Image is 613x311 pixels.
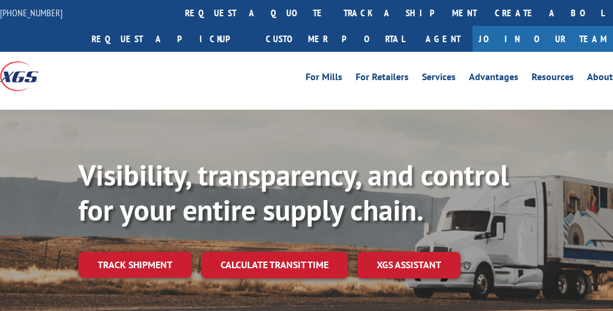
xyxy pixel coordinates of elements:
[413,26,473,52] a: Agent
[587,72,613,86] a: About
[78,156,509,228] b: Visibility, transparency, and control for your entire supply chain.
[357,252,461,278] a: XGS ASSISTANT
[201,252,348,278] a: Calculate transit time
[83,26,257,52] a: Request a pickup
[473,26,613,52] a: Join Our Team
[78,252,192,277] a: Track shipment
[306,72,342,86] a: For Mills
[422,72,456,86] a: Services
[469,72,518,86] a: Advantages
[356,72,409,86] a: For Retailers
[532,72,574,86] a: Resources
[257,26,413,52] a: Customer Portal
